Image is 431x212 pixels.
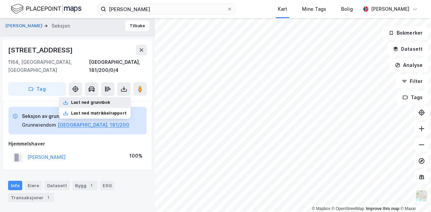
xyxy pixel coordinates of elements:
[88,182,95,189] div: 1
[72,181,97,190] div: Bygg
[302,5,326,13] div: Mine Tags
[125,20,150,31] button: Tilbake
[371,5,409,13] div: [PERSON_NAME]
[8,181,22,190] div: Info
[383,26,428,40] button: Bokmerker
[397,180,431,212] iframe: Chat Widget
[22,112,129,120] div: Seksjon av grunneiendom
[8,193,54,202] div: Transaksjoner
[387,42,428,56] button: Datasett
[89,58,147,74] div: [GEOGRAPHIC_DATA], 181/200/0/4
[278,5,287,13] div: Kart
[129,152,142,160] div: 100%
[11,3,81,15] img: logo.f888ab2527a4732fd821a326f86c7f29.svg
[71,100,110,105] div: Last ned grunnbok
[8,45,74,55] div: [STREET_ADDRESS]
[397,91,428,104] button: Tags
[44,181,70,190] div: Datasett
[52,22,70,30] div: Seksjon
[45,194,52,201] div: 1
[389,58,428,72] button: Analyse
[58,121,129,129] button: [GEOGRAPHIC_DATA], 181/200
[396,75,428,88] button: Filter
[341,5,353,13] div: Bolig
[8,58,89,74] div: 1164, [GEOGRAPHIC_DATA], [GEOGRAPHIC_DATA]
[8,82,66,96] button: Tag
[5,23,44,29] button: [PERSON_NAME]
[22,121,56,129] div: Grunneiendom
[25,181,42,190] div: Eiere
[312,206,330,211] a: Mapbox
[366,206,399,211] a: Improve this map
[8,140,146,148] div: Hjemmelshaver
[100,181,114,190] div: ESG
[71,111,127,116] div: Last ned matrikkelrapport
[106,4,227,14] input: Søk på adresse, matrikkel, gårdeiere, leietakere eller personer
[332,206,364,211] a: OpenStreetMap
